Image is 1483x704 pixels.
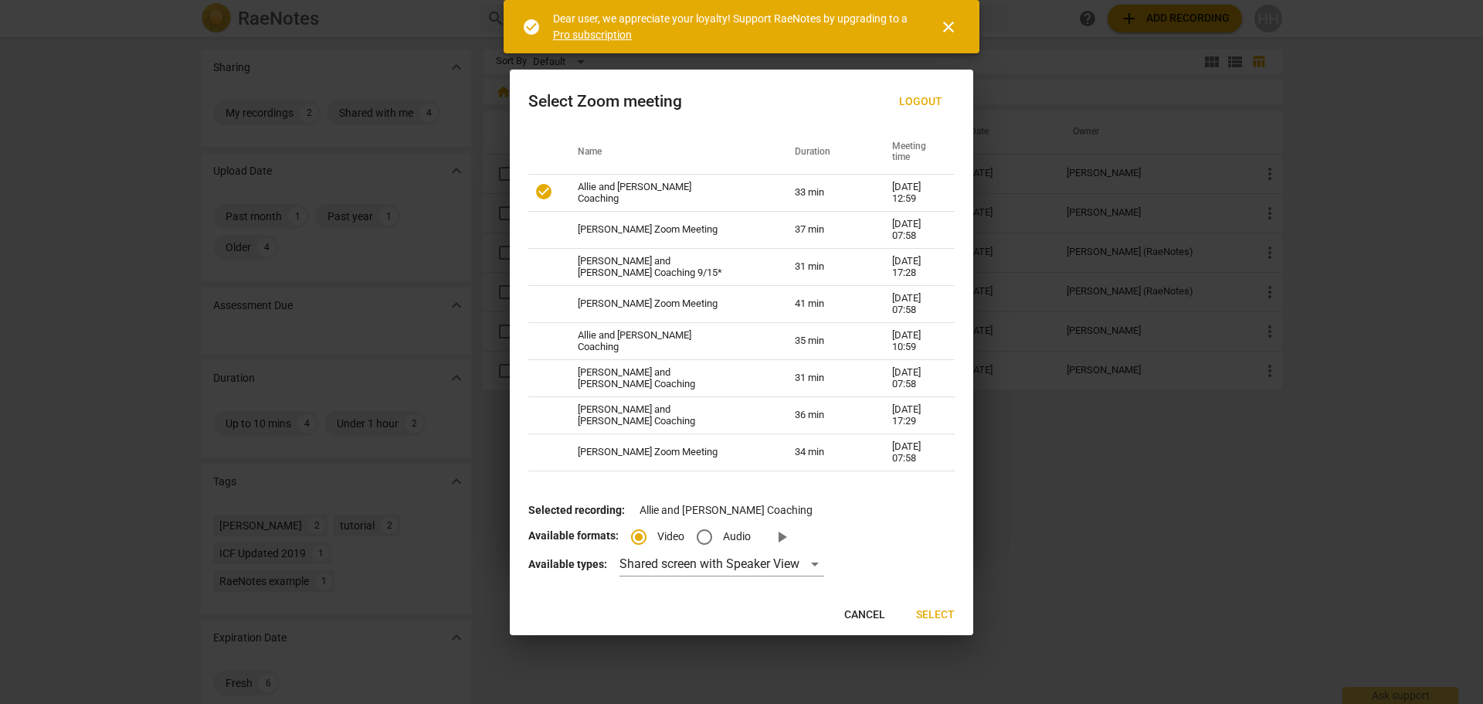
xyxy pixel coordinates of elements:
td: [DATE] 07:58 [874,212,955,249]
td: [DATE] 17:28 [874,249,955,286]
td: Allie and [PERSON_NAME] Coaching [559,175,776,212]
span: close [939,18,958,36]
span: play_arrow [772,528,791,546]
td: 36 min [776,397,874,434]
span: check_circle [534,182,553,201]
b: Available formats: [528,529,619,542]
td: [PERSON_NAME] and [PERSON_NAME] Coaching [559,397,776,434]
th: Duration [776,131,874,175]
td: [DATE] 07:58 [874,434,955,471]
button: Logout [887,88,955,116]
b: Available types: [528,558,607,570]
td: 31 min [776,360,874,397]
td: [DATE] 17:29 [874,397,955,434]
td: 34 min [776,434,874,471]
button: Cancel [832,601,898,629]
span: Audio [723,529,751,545]
span: Cancel [844,607,885,623]
p: Allie and [PERSON_NAME] Coaching [528,502,955,519]
td: [PERSON_NAME] Zoom Meeting [559,434,776,471]
td: 33 min [776,175,874,212]
td: 31 min [776,249,874,286]
div: Dear user, we appreciate your loyalty! Support RaeNotes by upgrading to a [553,11,911,43]
td: [DATE] 07:58 [874,286,955,323]
button: Select [904,601,967,629]
span: Video [657,529,684,545]
td: [PERSON_NAME] Zoom Meeting [559,286,776,323]
th: Name [559,131,776,175]
div: File type [631,529,763,542]
th: Meeting time [874,131,955,175]
td: [PERSON_NAME] and [PERSON_NAME] Coaching 9/15* [559,249,776,286]
td: [PERSON_NAME] Zoom Meeting [559,212,776,249]
div: Select Zoom meeting [528,92,682,111]
td: [DATE] 10:59 [874,323,955,360]
a: Preview [763,519,800,556]
td: [DATE] 07:58 [874,360,955,397]
b: Selected recording: [528,504,625,516]
td: 37 min [776,212,874,249]
td: [DATE] 12:59 [874,175,955,212]
span: Logout [899,94,942,110]
td: 35 min [776,323,874,360]
div: Shared screen with Speaker View [619,552,824,576]
span: check_circle [522,18,541,36]
span: Select [916,607,955,623]
td: [PERSON_NAME] and [PERSON_NAME] Coaching [559,360,776,397]
a: Pro subscription [553,29,632,41]
td: 41 min [776,286,874,323]
button: Close [930,9,967,46]
td: Allie and [PERSON_NAME] Coaching [559,323,776,360]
